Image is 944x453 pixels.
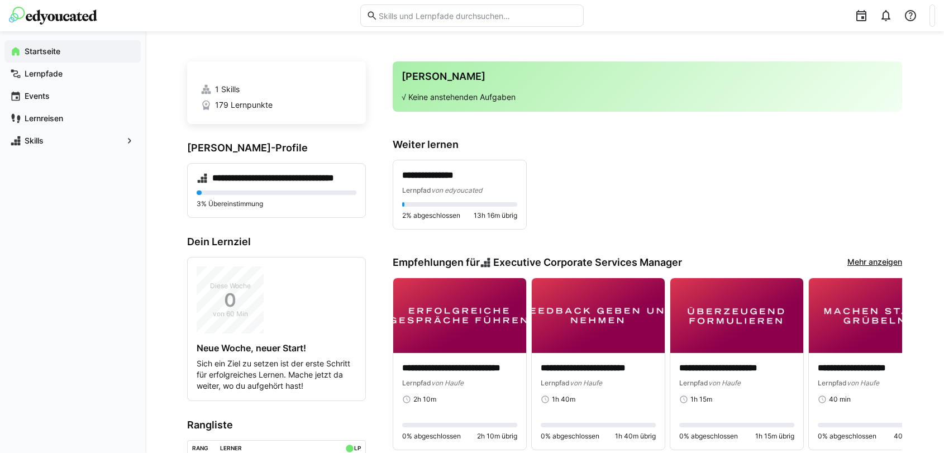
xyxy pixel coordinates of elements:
span: 13h 16m übrig [474,211,517,220]
p: √ Keine anstehenden Aufgaben [402,92,893,103]
span: 2h 10m übrig [477,432,517,441]
span: Lernpfad [402,186,431,194]
span: 2% abgeschlossen [402,211,460,220]
span: 0% abgeschlossen [679,432,738,441]
span: von edyoucated [431,186,482,194]
h3: [PERSON_NAME] [402,70,893,83]
h3: Dein Lernziel [187,236,366,248]
h3: Empfehlungen für [393,256,682,269]
h3: Weiter lernen [393,139,902,151]
span: Lernpfad [818,379,847,387]
a: Mehr anzeigen [847,256,902,269]
span: 179 Lernpunkte [215,99,273,111]
div: Rang [192,445,208,451]
span: Lernpfad [402,379,431,387]
img: image [670,278,803,353]
span: 2h 10m [413,395,436,404]
img: image [532,278,665,353]
span: von Haufe [847,379,879,387]
span: 1h 15m übrig [755,432,794,441]
span: 1 Skills [215,84,240,95]
span: von Haufe [570,379,602,387]
h3: Rangliste [187,419,366,431]
img: image [393,278,526,353]
h3: [PERSON_NAME]-Profile [187,142,366,154]
span: von Haufe [431,379,464,387]
h4: Neue Woche, neuer Start! [197,342,356,354]
span: 40 min übrig [894,432,933,441]
a: 1 Skills [201,84,352,95]
span: Executive Corporate Services Manager [493,256,682,269]
span: Lernpfad [541,379,570,387]
span: von Haufe [708,379,741,387]
div: Lerner [220,445,242,451]
p: 3% Übereinstimmung [197,199,356,208]
span: 0% abgeschlossen [402,432,461,441]
span: Lernpfad [679,379,708,387]
span: 1h 15m [690,395,712,404]
span: 1h 40m [552,395,575,404]
span: 1h 40m übrig [615,432,656,441]
span: 0% abgeschlossen [541,432,599,441]
img: image [809,278,942,353]
p: Sich ein Ziel zu setzen ist der erste Schritt für erfolgreiches Lernen. Mache jetzt da weiter, wo... [197,358,356,392]
span: 40 min [829,395,851,404]
input: Skills und Lernpfade durchsuchen… [378,11,578,21]
span: 0% abgeschlossen [818,432,876,441]
div: LP [354,445,361,451]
